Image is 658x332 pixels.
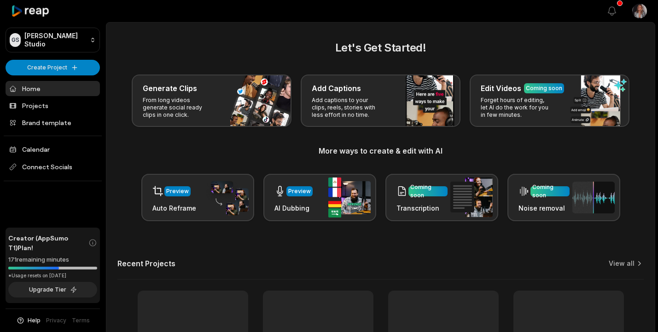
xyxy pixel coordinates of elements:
[152,203,196,213] h3: Auto Reframe
[117,259,175,268] h2: Recent Projects
[117,40,644,56] h2: Let's Get Started!
[274,203,313,213] h3: AI Dubbing
[143,83,197,94] h3: Generate Clips
[72,316,90,325] a: Terms
[572,182,615,213] img: noise_removal.png
[117,145,644,156] h3: More ways to create & edit with AI
[396,203,448,213] h3: Transcription
[6,115,100,130] a: Brand template
[518,203,570,213] h3: Noise removal
[6,159,100,175] span: Connect Socials
[8,255,97,264] div: 171 remaining minutes
[10,33,21,47] div: GS
[410,183,446,200] div: Coming soon
[28,316,41,325] span: Help
[6,98,100,113] a: Projects
[526,84,562,92] div: Coming soon
[312,83,361,94] h3: Add Captions
[46,316,66,325] a: Privacy
[206,180,249,216] img: auto_reframe.png
[166,187,189,195] div: Preview
[481,97,552,119] p: Forget hours of editing, let AI do the work for you in few minutes.
[481,83,521,94] h3: Edit Videos
[8,233,88,252] span: Creator (AppSumo T1) Plan!
[312,97,383,119] p: Add captions to your clips, reels, stories with less effort in no time.
[328,177,371,218] img: ai_dubbing.png
[609,259,635,268] a: View all
[6,81,100,96] a: Home
[16,316,41,325] button: Help
[8,272,97,279] div: *Usage resets on [DATE]
[288,187,311,195] div: Preview
[450,177,493,217] img: transcription.png
[143,97,214,119] p: From long videos generate social ready clips in one click.
[6,60,100,75] button: Create Project
[532,183,568,200] div: Coming soon
[8,282,97,298] button: Upgrade Tier
[6,142,100,157] a: Calendar
[24,32,86,48] p: [PERSON_NAME] Studio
